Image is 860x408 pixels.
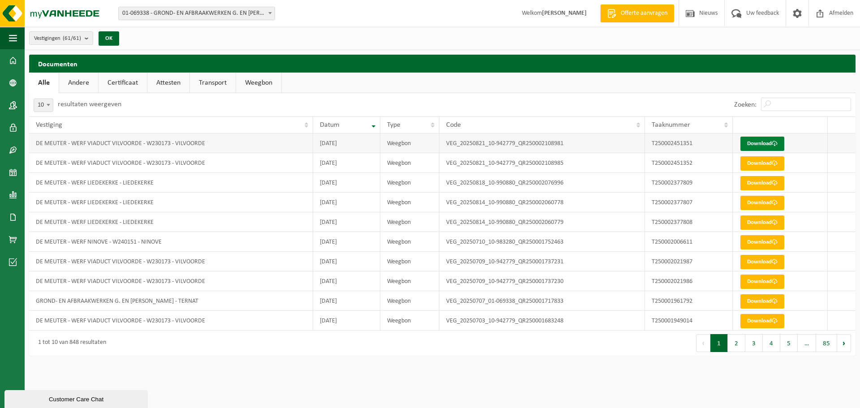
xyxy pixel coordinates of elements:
a: Download [740,314,784,328]
a: Offerte aanvragen [600,4,674,22]
span: 01-069338 - GROND- EN AFBRAAKWERKEN G. EN A. DE MEUTER - TERNAT [118,7,275,20]
td: T250002021987 [645,252,733,271]
span: Datum [320,121,340,129]
a: Download [740,196,784,210]
td: Weegbon [380,232,440,252]
span: Type [387,121,400,129]
td: T250001961792 [645,291,733,311]
td: [DATE] [313,291,380,311]
span: Code [446,121,461,129]
a: Download [740,255,784,269]
td: [DATE] [313,311,380,331]
a: Download [740,275,784,289]
td: VEG_20250709_10-942779_QR250001737230 [439,271,645,291]
td: DE MEUTER - WERF VIADUCT VILVOORDE - W230173 - VILVOORDE [29,153,313,173]
td: T250002377808 [645,212,733,232]
td: [DATE] [313,133,380,153]
td: [DATE] [313,252,380,271]
a: Attesten [147,73,189,93]
td: GROND- EN AFBRAAKWERKEN G. EN [PERSON_NAME] - TERNAT [29,291,313,311]
td: Weegbon [380,271,440,291]
button: 5 [780,334,798,352]
td: [DATE] [313,212,380,232]
td: VEG_20250814_10-990880_QR250002060778 [439,193,645,212]
a: Download [740,235,784,249]
td: Weegbon [380,153,440,173]
td: VEG_20250821_10-942779_QR250002108985 [439,153,645,173]
a: Certificaat [99,73,147,93]
td: Weegbon [380,311,440,331]
td: [DATE] [313,271,380,291]
td: T250002021986 [645,271,733,291]
span: 01-069338 - GROND- EN AFBRAAKWERKEN G. EN A. DE MEUTER - TERNAT [119,7,275,20]
td: T250002451352 [645,153,733,173]
td: DE MEUTER - WERF LIEDEKERKE - LIEDEKERKE [29,193,313,212]
span: … [798,334,816,352]
td: [DATE] [313,193,380,212]
span: Taaknummer [652,121,690,129]
button: 85 [816,334,837,352]
button: 4 [763,334,780,352]
span: Offerte aanvragen [619,9,670,18]
button: Previous [696,334,710,352]
a: Transport [190,73,236,93]
td: T250001949014 [645,311,733,331]
button: Vestigingen(61/61) [29,31,93,45]
td: Weegbon [380,133,440,153]
td: DE MEUTER - WERF VIADUCT VILVOORDE - W230173 - VILVOORDE [29,271,313,291]
td: VEG_20250814_10-990880_QR250002060779 [439,212,645,232]
button: 3 [745,334,763,352]
td: [DATE] [313,232,380,252]
td: Weegbon [380,173,440,193]
td: DE MEUTER - WERF LIEDEKERKE - LIEDEKERKE [29,212,313,232]
td: T250002377807 [645,193,733,212]
td: VEG_20250821_10-942779_QR250002108981 [439,133,645,153]
div: 1 tot 10 van 848 resultaten [34,335,106,351]
span: Vestigingen [34,32,81,45]
a: Download [740,137,784,151]
a: Weegbon [236,73,281,93]
span: Vestiging [36,121,62,129]
td: [DATE] [313,153,380,173]
a: Andere [59,73,98,93]
td: DE MEUTER - WERF VIADUCT VILVOORDE - W230173 - VILVOORDE [29,311,313,331]
td: Weegbon [380,291,440,311]
strong: [PERSON_NAME] [542,10,587,17]
label: resultaten weergeven [58,101,121,108]
td: DE MEUTER - WERF VIADUCT VILVOORDE - W230173 - VILVOORDE [29,252,313,271]
count: (61/61) [63,35,81,41]
td: Weegbon [380,212,440,232]
td: VEG_20250709_10-942779_QR250001737231 [439,252,645,271]
a: Alle [29,73,59,93]
td: T250002451351 [645,133,733,153]
label: Zoeken: [734,101,757,108]
iframe: chat widget [4,388,150,408]
td: DE MEUTER - WERF VIADUCT VILVOORDE - W230173 - VILVOORDE [29,133,313,153]
td: VEG_20250818_10-990880_QR250002076996 [439,173,645,193]
a: Download [740,215,784,230]
td: VEG_20250703_10-942779_QR250001683248 [439,311,645,331]
a: Download [740,156,784,171]
button: Next [837,334,851,352]
td: T250002006611 [645,232,733,252]
td: VEG_20250707_01-069338_QR250001717833 [439,291,645,311]
td: DE MEUTER - WERF LIEDEKERKE - LIEDEKERKE [29,173,313,193]
td: [DATE] [313,173,380,193]
button: 1 [710,334,728,352]
td: VEG_20250710_10-983280_QR250001752463 [439,232,645,252]
td: T250002377809 [645,173,733,193]
h2: Documenten [29,55,856,72]
a: Download [740,176,784,190]
button: OK [99,31,119,46]
button: 2 [728,334,745,352]
span: 10 [34,99,53,112]
td: Weegbon [380,252,440,271]
td: DE MEUTER - WERF NINOVE - W240151 - NINOVE [29,232,313,252]
td: Weegbon [380,193,440,212]
a: Download [740,294,784,309]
